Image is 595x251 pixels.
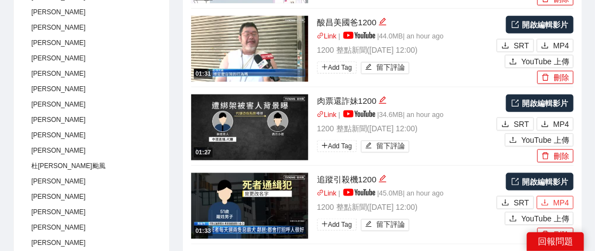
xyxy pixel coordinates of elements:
[497,39,534,52] button: downloadSRT
[502,42,509,51] span: download
[27,191,90,203] span: [PERSON_NAME]
[541,42,549,51] span: download
[379,18,387,26] span: edit
[321,64,328,70] span: plus
[27,144,90,157] span: [PERSON_NAME]
[317,122,494,135] p: 1200 整點新聞 ( [DATE] 12:00 )
[511,21,519,29] span: export
[317,173,494,186] div: 追蹤引殺機1200
[27,98,90,110] span: [PERSON_NAME]
[497,196,534,209] button: downloadSRT
[321,142,328,149] span: plus
[505,133,574,147] button: uploadYouTube 上傳
[541,199,549,208] span: download
[27,37,90,49] span: [PERSON_NAME]
[317,189,324,197] span: link
[343,32,375,39] img: yt_logo_rgb_light.a676ea31.png
[194,69,213,79] div: 01:31
[521,213,569,225] span: YouTube 上傳
[497,118,534,131] button: downloadSRT
[191,16,308,82] img: 1973d551-2b79-4974-bb5f-4bfe7b598a22.jpg
[502,199,509,208] span: download
[343,110,375,118] img: yt_logo_rgb_light.a676ea31.png
[317,32,324,40] span: link
[365,142,372,150] span: edit
[511,99,519,107] span: export
[27,237,90,249] span: [PERSON_NAME]
[509,58,517,66] span: upload
[317,111,337,119] a: linkLink
[343,189,375,196] img: yt_logo_rgb_light.a676ea31.png
[537,71,574,84] button: delete刪除
[317,44,494,56] p: 1200 整點新聞 ( [DATE] 12:00 )
[317,31,494,42] p: | | 44.0 MB | an hour ago
[542,231,549,239] span: delete
[27,160,110,172] span: 杜[PERSON_NAME]颱風
[514,40,529,52] span: SRT
[542,74,549,82] span: delete
[509,215,517,224] span: upload
[317,94,494,108] div: 肉票還詐妹1200
[317,62,357,74] span: Add Tag
[537,228,574,241] button: delete刪除
[541,120,549,129] span: download
[317,140,357,152] span: Add Tag
[553,40,569,52] span: MP4
[361,62,410,74] button: edit留下評論
[191,173,308,239] img: ed8eec61-5f48-4a74-a94b-f0d883b53841.jpg
[521,134,569,146] span: YouTube 上傳
[379,96,387,104] span: edit
[506,16,574,34] a: 開啟編輯影片
[317,16,494,29] div: 酸昌美國爸1200
[317,32,337,40] a: linkLink
[317,189,337,197] a: linkLink
[321,221,328,227] span: plus
[527,232,584,251] div: 回報問題
[542,152,549,161] span: delete
[553,118,569,130] span: MP4
[505,212,574,225] button: uploadYouTube 上傳
[27,21,90,34] span: [PERSON_NAME]
[27,206,90,218] span: [PERSON_NAME]
[361,141,410,153] button: edit留下評論
[502,120,509,129] span: download
[27,52,90,64] span: [PERSON_NAME]
[509,136,517,145] span: upload
[537,118,574,131] button: downloadMP4
[27,6,90,18] span: [PERSON_NAME]
[27,175,90,187] span: [PERSON_NAME]
[514,197,529,209] span: SRT
[365,64,372,72] span: edit
[194,226,213,236] div: 01:33
[27,68,90,80] span: [PERSON_NAME]
[505,55,574,68] button: uploadYouTube 上傳
[521,55,569,68] span: YouTube 上傳
[27,221,90,233] span: [PERSON_NAME]
[379,94,387,108] div: 編輯
[553,197,569,209] span: MP4
[379,175,387,183] span: edit
[27,83,90,95] span: [PERSON_NAME]
[506,94,574,112] a: 開啟編輯影片
[317,201,494,213] p: 1200 整點新聞 ( [DATE] 12:00 )
[317,219,357,231] span: Add Tag
[537,149,574,163] button: delete刪除
[317,111,324,118] span: link
[379,173,387,186] div: 編輯
[191,94,308,160] img: 0ee63e9f-ab58-488f-98cb-788d4426c6ae.jpg
[194,148,213,157] div: 01:27
[317,188,494,199] p: | | 45.0 MB | an hour ago
[27,114,90,126] span: [PERSON_NAME]
[365,221,372,229] span: edit
[511,178,519,186] span: export
[506,173,574,191] a: 開啟編輯影片
[317,110,494,121] p: | | 34.6 MB | an hour ago
[361,219,410,231] button: edit留下評論
[27,129,90,141] span: [PERSON_NAME]
[379,16,387,29] div: 編輯
[514,118,529,130] span: SRT
[537,39,574,52] button: downloadMP4
[537,196,574,209] button: downloadMP4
